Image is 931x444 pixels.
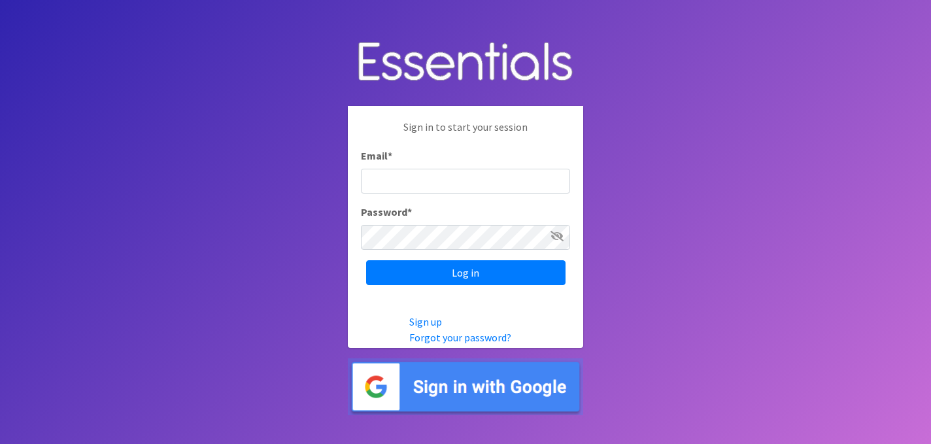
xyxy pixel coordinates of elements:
[361,119,570,148] p: Sign in to start your session
[388,149,392,162] abbr: required
[407,205,412,218] abbr: required
[348,358,583,415] img: Sign in with Google
[361,204,412,220] label: Password
[409,315,442,328] a: Sign up
[348,29,583,96] img: Human Essentials
[361,148,392,163] label: Email
[409,331,511,344] a: Forgot your password?
[366,260,566,285] input: Log in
